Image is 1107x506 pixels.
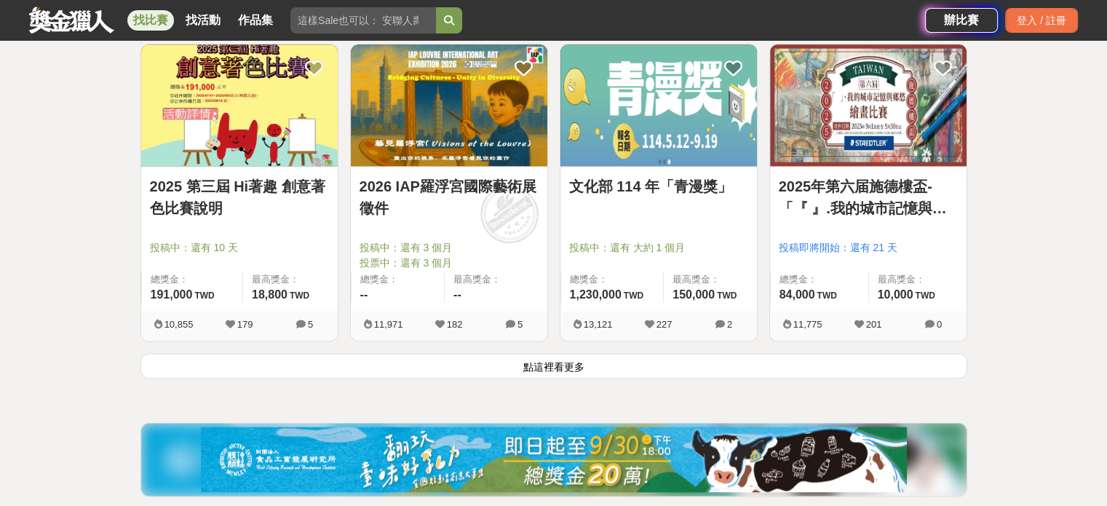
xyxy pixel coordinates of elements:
[770,44,967,167] a: Cover Image
[252,272,329,287] span: 最高獎金：
[624,290,643,301] span: TWD
[656,319,672,330] span: 227
[151,288,193,301] span: 191,000
[925,8,998,33] a: 辦比賽
[140,353,967,379] button: 點這裡看更多
[453,288,461,301] span: --
[937,319,942,330] span: 0
[360,240,539,256] span: 投稿中：還有 3 個月
[351,44,547,167] a: Cover Image
[779,288,815,301] span: 84,000
[290,290,309,301] span: TWD
[866,319,882,330] span: 201
[779,240,958,256] span: 投稿即將開始：還有 21 天
[194,290,214,301] span: TWD
[569,175,748,197] a: 文化部 114 年「青漫獎」
[779,175,958,219] a: 2025年第六届施德樓盃-「『 』.我的城市記憶與鄉愁」繪畫比賽
[360,175,539,219] a: 2026 IAP羅浮宮國際藝術展徵件
[570,272,655,287] span: 總獎金：
[560,44,757,167] a: Cover Image
[672,272,747,287] span: 最高獎金：
[1005,8,1078,33] div: 登入 / 註冊
[453,272,539,287] span: 最高獎金：
[817,290,836,301] span: TWD
[150,175,329,219] a: 2025 第三屆 Hi著趣 創意著色比賽說明
[878,272,958,287] span: 最高獎金：
[717,290,737,301] span: TWD
[360,288,368,301] span: --
[141,44,338,166] img: Cover Image
[570,288,622,301] span: 1,230,000
[308,319,313,330] span: 5
[517,319,523,330] span: 5
[569,240,748,256] span: 投稿中：還有 大約 1 個月
[141,44,338,167] a: Cover Image
[201,427,907,492] img: 11b6bcb1-164f-4f8f-8046-8740238e410a.jpg
[232,10,279,31] a: 作品集
[290,7,436,33] input: 這樣Sale也可以： 安聯人壽創意銷售法募集
[237,319,253,330] span: 179
[374,319,403,330] span: 11,971
[793,319,822,330] span: 11,775
[351,44,547,166] img: Cover Image
[127,10,174,31] a: 找比賽
[360,272,436,287] span: 總獎金：
[770,44,967,166] img: Cover Image
[915,290,935,301] span: TWD
[672,288,715,301] span: 150,000
[447,319,463,330] span: 182
[727,319,732,330] span: 2
[878,288,913,301] span: 10,000
[151,272,234,287] span: 總獎金：
[584,319,613,330] span: 13,121
[164,319,194,330] span: 10,855
[560,44,757,166] img: Cover Image
[150,240,329,256] span: 投稿中：還有 10 天
[180,10,226,31] a: 找活動
[252,288,287,301] span: 18,800
[360,256,539,271] span: 投票中：還有 3 個月
[779,272,860,287] span: 總獎金：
